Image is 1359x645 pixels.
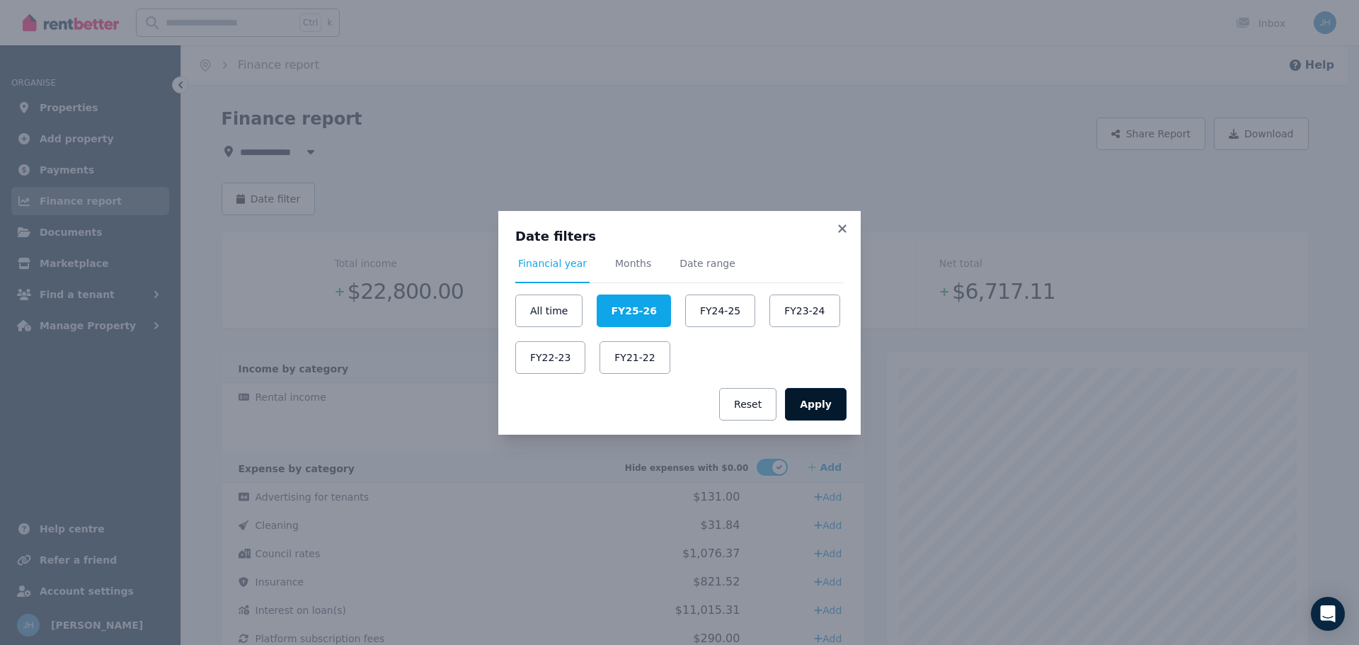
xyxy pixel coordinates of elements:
[515,228,844,245] h3: Date filters
[600,341,670,374] button: FY21-22
[679,256,735,270] span: Date range
[1311,597,1345,631] div: Open Intercom Messenger
[719,388,776,421] button: Reset
[515,256,844,283] nav: Tabs
[518,256,587,270] span: Financial year
[515,341,585,374] button: FY22-23
[597,295,670,327] button: FY25-26
[769,295,839,327] button: FY23-24
[615,256,651,270] span: Months
[685,295,755,327] button: FY24-25
[515,295,583,327] button: All time
[785,388,847,421] button: Apply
